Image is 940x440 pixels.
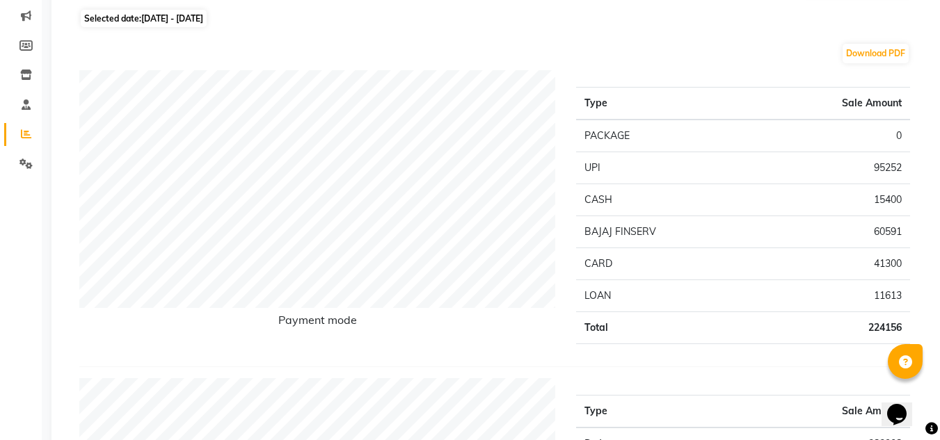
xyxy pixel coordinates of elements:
[576,395,760,427] th: Type
[576,247,755,279] td: CARD
[576,311,755,343] td: Total
[755,311,910,343] td: 224156
[755,215,910,247] td: 60591
[755,152,910,184] td: 95252
[760,395,910,427] th: Sale Amount
[79,313,555,332] h6: Payment mode
[755,120,910,152] td: 0
[755,247,910,279] td: 41300
[576,87,755,120] th: Type
[755,184,910,215] td: 15400
[576,152,755,184] td: UPI
[882,384,926,426] iframe: chat widget
[843,44,909,63] button: Download PDF
[576,120,755,152] td: PACKAGE
[755,87,910,120] th: Sale Amount
[576,279,755,311] td: LOAN
[576,184,755,215] td: CASH
[576,215,755,247] td: BAJAJ FINSERV
[81,10,207,27] span: Selected date:
[141,13,203,24] span: [DATE] - [DATE]
[755,279,910,311] td: 11613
